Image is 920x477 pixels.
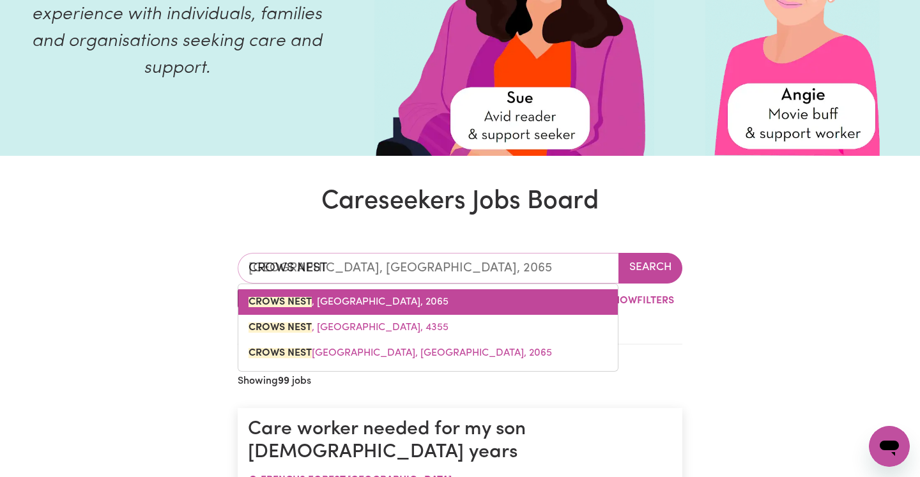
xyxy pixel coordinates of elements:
[238,340,618,366] a: CROWS NEST DC, New South Wales, 2065
[249,322,448,333] span: , [GEOGRAPHIC_DATA], 4355
[249,348,552,358] span: [GEOGRAPHIC_DATA], [GEOGRAPHIC_DATA], 2065
[607,296,637,306] span: Show
[249,348,312,358] mark: CROWS NEST
[869,426,910,467] iframe: Botón para iniciar la ventana de mensajería
[249,297,312,307] mark: CROWS NEST
[249,297,448,307] span: , [GEOGRAPHIC_DATA], 2065
[238,284,618,372] div: menu-options
[249,322,312,333] mark: CROWS NEST
[278,376,289,386] b: 99
[238,253,619,284] input: Enter a suburb or postcode
[618,253,682,284] button: Search
[248,418,672,465] h1: Care worker needed for my son [DEMOGRAPHIC_DATA] years
[238,315,618,340] a: CROWS NEST, Queensland, 4355
[238,375,311,388] h2: Showing jobs
[583,289,682,313] button: ShowFilters
[238,289,618,315] a: CROWS NEST, New South Wales, 2065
